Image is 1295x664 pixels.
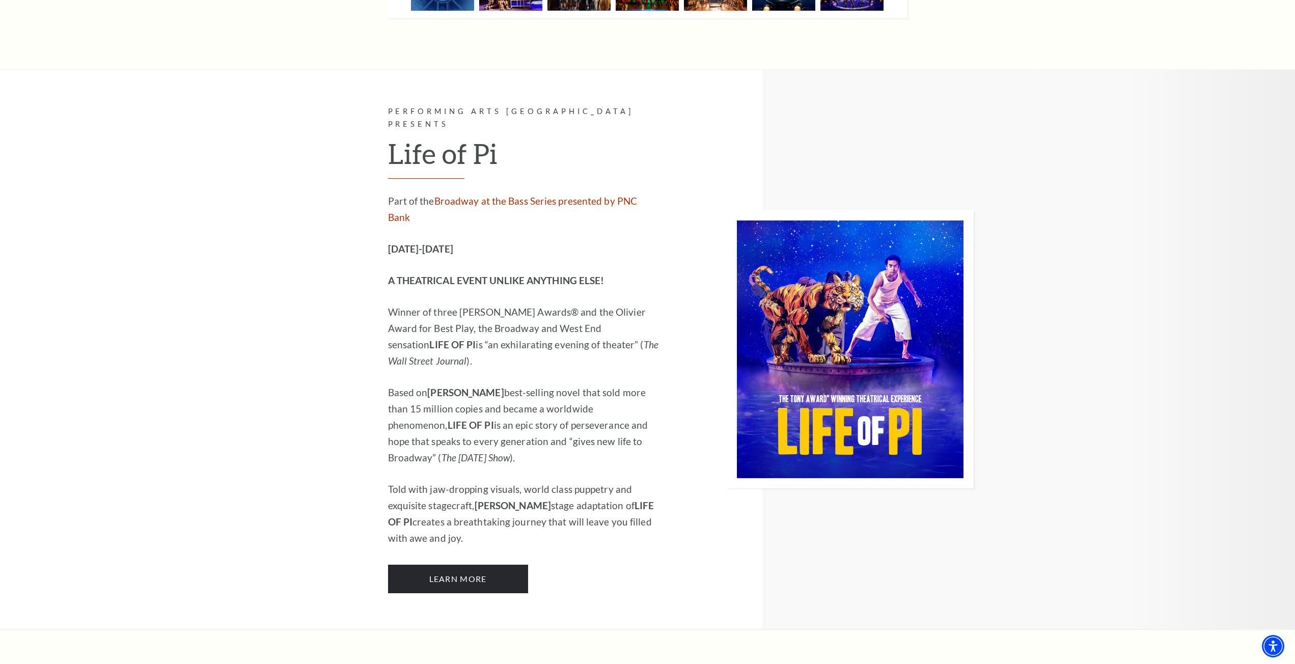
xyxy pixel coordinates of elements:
h2: Life of Pi [388,137,660,179]
p: Based on best-selling novel that sold more than 15 million copies and became a worldwide phenomen... [388,384,660,466]
strong: [PERSON_NAME] [475,500,551,511]
p: Told with jaw-dropping visuals, world class puppetry and exquisite stagecraft, stage adaptation o... [388,481,660,546]
a: Learn More Life of Pi [388,565,528,593]
img: Performing Arts Fort Worth Presents [727,210,974,488]
a: Broadway at the Bass Series presented by PNC Bank [388,195,638,223]
em: The [DATE] Show [442,452,510,463]
strong: [DATE]-[DATE] [388,243,453,255]
strong: A THEATRICAL EVENT UNLIKE ANYTHING ELSE! [388,274,604,286]
p: Performing Arts [GEOGRAPHIC_DATA] Presents [388,105,660,131]
strong: LIFE OF PI [429,339,476,350]
strong: LIFE OF PI [448,419,494,431]
strong: [PERSON_NAME] [427,386,504,398]
div: Accessibility Menu [1262,635,1284,657]
p: Winner of three [PERSON_NAME] Awards® and the Olivier Award for Best Play, the Broadway and West ... [388,304,660,369]
p: Part of the [388,193,660,226]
